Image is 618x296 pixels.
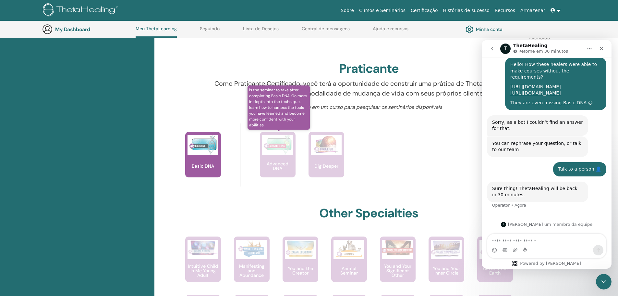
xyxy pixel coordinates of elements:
p: You and the Creator [283,266,318,275]
p: Praticante [184,25,212,52]
a: You and the Creator You and the Creator [283,237,318,295]
img: You and Your Significant Other [382,240,413,256]
a: Cursos e Seminários [357,5,408,17]
img: You and the Creator [285,240,316,258]
a: Sobre [338,5,357,17]
a: Seguindo [200,26,220,36]
a: Ajuda e recursos [373,26,408,36]
a: You and Your Significant Other You and Your Significant Other [380,237,416,295]
iframe: Intercom live chat [482,40,612,269]
h3: My Dashboard [55,26,120,32]
img: You and the Earth [479,240,510,257]
p: Como Praticante Certificado, você terá a oportunidade de construir uma prática de ThetaHealing® p... [214,79,524,98]
p: Advanced DNA [260,161,296,171]
img: Intuitive Child In Me Young Adult [188,240,218,256]
p: Clique em um curso para pesquisar os seminários disponíveis [214,103,524,111]
p: Animal Seminar [331,266,367,275]
p: Certificado de Ciências [526,25,553,52]
a: Meu ThetaLearning [136,26,177,38]
a: Animal Seminar Animal Seminar [331,237,367,295]
p: Instrutor [298,25,325,52]
img: cog.svg [466,24,473,35]
a: Armazenar [518,5,548,17]
a: is the seminar to take after completing Basic DNA. Go more in depth into the technique, learn how... [260,132,296,190]
a: Basic DNA Basic DNA [185,132,221,190]
iframe: Intercom live chat [596,274,612,290]
p: Manifesting and Abundance [234,264,270,277]
img: Manifesting and Abundance [236,240,267,259]
a: Certificação [408,5,440,17]
p: Dig Deeper [312,164,341,168]
h2: Other Specialties [319,206,418,221]
a: Lista de Desejos [243,26,279,36]
a: Recursos [492,5,518,17]
p: Mestre [412,25,439,52]
img: logo.png [43,3,120,18]
p: You and Your Inner Circle [429,266,464,275]
img: You and Your Inner Circle [431,240,462,257]
a: Manifesting and Abundance Manifesting and Abundance [234,237,270,295]
a: Histórias de sucesso [441,5,492,17]
a: Intuitive Child In Me Young Adult Intuitive Child In Me Young Adult [185,237,221,295]
img: Advanced DNA [262,135,293,155]
p: Basic DNA [189,164,217,168]
img: Basic DNA [188,135,218,155]
img: generic-user-icon.jpg [42,24,53,34]
span: is the seminar to take after completing Basic DNA. Go more in depth into the technique, learn how... [248,85,310,130]
img: Dig Deeper [311,135,342,155]
a: You and the Earth You and the Earth [477,237,513,295]
a: You and Your Inner Circle You and Your Inner Circle [429,237,464,295]
a: Dig Deeper Dig Deeper [309,132,344,190]
p: You and Your Significant Other [380,264,416,277]
p: You and the Earth [477,266,513,275]
img: Animal Seminar [333,240,364,259]
p: Intuitive Child In Me Young Adult [185,264,221,277]
a: Minha conta [466,24,503,35]
h2: Praticante [339,61,399,76]
a: Central de mensagens [302,26,350,36]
